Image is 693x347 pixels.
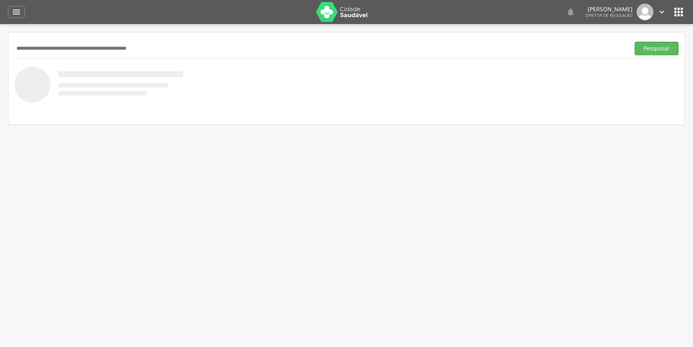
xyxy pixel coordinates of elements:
[8,6,25,18] a: 
[657,4,666,20] a: 
[566,7,575,17] i: 
[657,8,666,16] i: 
[566,4,575,20] a: 
[585,6,633,12] p: [PERSON_NAME]
[585,12,633,18] span: Diretor de regulação
[635,42,679,55] button: Pesquisar
[12,7,21,17] i: 
[672,6,685,18] i: 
